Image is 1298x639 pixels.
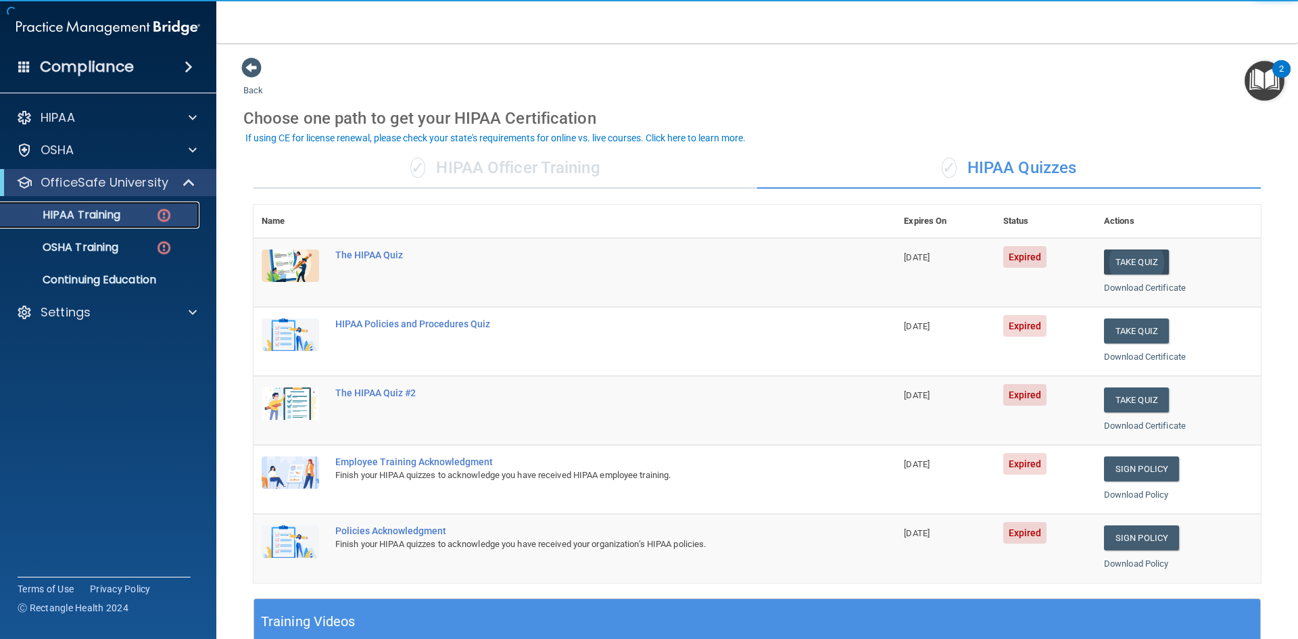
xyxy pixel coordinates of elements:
[9,241,118,254] p: OSHA Training
[16,174,196,191] a: OfficeSafe University
[1104,318,1169,344] button: Take Quiz
[90,582,151,596] a: Privacy Policy
[155,207,172,224] img: danger-circle.6113f641.png
[1104,421,1186,431] a: Download Certificate
[896,205,994,238] th: Expires On
[995,205,1096,238] th: Status
[410,158,425,178] span: ✓
[41,174,168,191] p: OfficeSafe University
[1003,315,1047,337] span: Expired
[1104,352,1186,362] a: Download Certificate
[1104,525,1179,550] a: Sign Policy
[1104,559,1169,569] a: Download Policy
[904,459,930,469] span: [DATE]
[243,131,748,145] button: If using CE for license renewal, please check your state's requirements for online vs. live cours...
[1104,387,1169,412] button: Take Quiz
[942,158,957,178] span: ✓
[254,148,757,189] div: HIPAA Officer Training
[243,69,263,95] a: Back
[18,582,74,596] a: Terms of Use
[1003,453,1047,475] span: Expired
[41,110,75,126] p: HIPAA
[9,208,120,222] p: HIPAA Training
[1104,490,1169,500] a: Download Policy
[1104,456,1179,481] a: Sign Policy
[245,133,746,143] div: If using CE for license renewal, please check your state's requirements for online vs. live cours...
[335,456,828,467] div: Employee Training Acknowledgment
[16,110,197,126] a: HIPAA
[16,142,197,158] a: OSHA
[9,273,193,287] p: Continuing Education
[335,250,828,260] div: The HIPAA Quiz
[1279,69,1284,87] div: 2
[335,536,828,552] div: Finish your HIPAA quizzes to acknowledge you have received your organization’s HIPAA policies.
[40,57,134,76] h4: Compliance
[18,601,128,615] span: Ⓒ Rectangle Health 2024
[1096,205,1261,238] th: Actions
[41,304,91,321] p: Settings
[335,525,828,536] div: Policies Acknowledgment
[335,318,828,329] div: HIPAA Policies and Procedures Quiz
[243,99,1271,138] div: Choose one path to get your HIPAA Certification
[261,610,356,634] h5: Training Videos
[757,148,1261,189] div: HIPAA Quizzes
[1003,384,1047,406] span: Expired
[254,205,327,238] th: Name
[904,321,930,331] span: [DATE]
[1003,522,1047,544] span: Expired
[1104,250,1169,275] button: Take Quiz
[335,467,828,483] div: Finish your HIPAA quizzes to acknowledge you have received HIPAA employee training.
[1003,246,1047,268] span: Expired
[16,14,200,41] img: PMB logo
[1104,283,1186,293] a: Download Certificate
[155,239,172,256] img: danger-circle.6113f641.png
[335,387,828,398] div: The HIPAA Quiz #2
[904,528,930,538] span: [DATE]
[1245,61,1284,101] button: Open Resource Center, 2 new notifications
[16,304,197,321] a: Settings
[904,390,930,400] span: [DATE]
[41,142,74,158] p: OSHA
[904,252,930,262] span: [DATE]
